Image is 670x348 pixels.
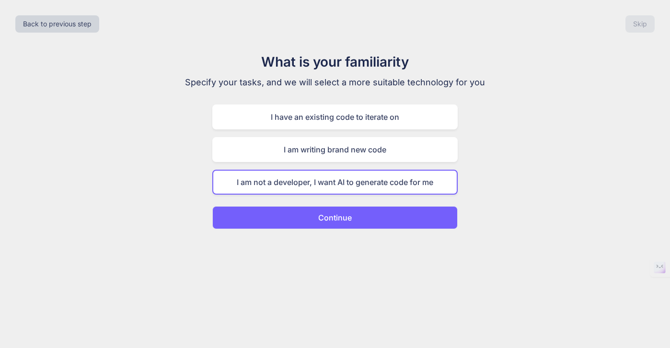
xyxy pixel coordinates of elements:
div: I am not a developer, I want AI to generate code for me [212,170,458,195]
button: Skip [625,15,655,33]
p: Continue [318,212,352,223]
p: Specify your tasks, and we will select a more suitable technology for you [174,76,496,89]
div: I have an existing code to iterate on [212,104,458,129]
button: Back to previous step [15,15,99,33]
div: I am writing brand new code [212,137,458,162]
button: Continue [212,206,458,229]
h1: What is your familiarity [174,52,496,72]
